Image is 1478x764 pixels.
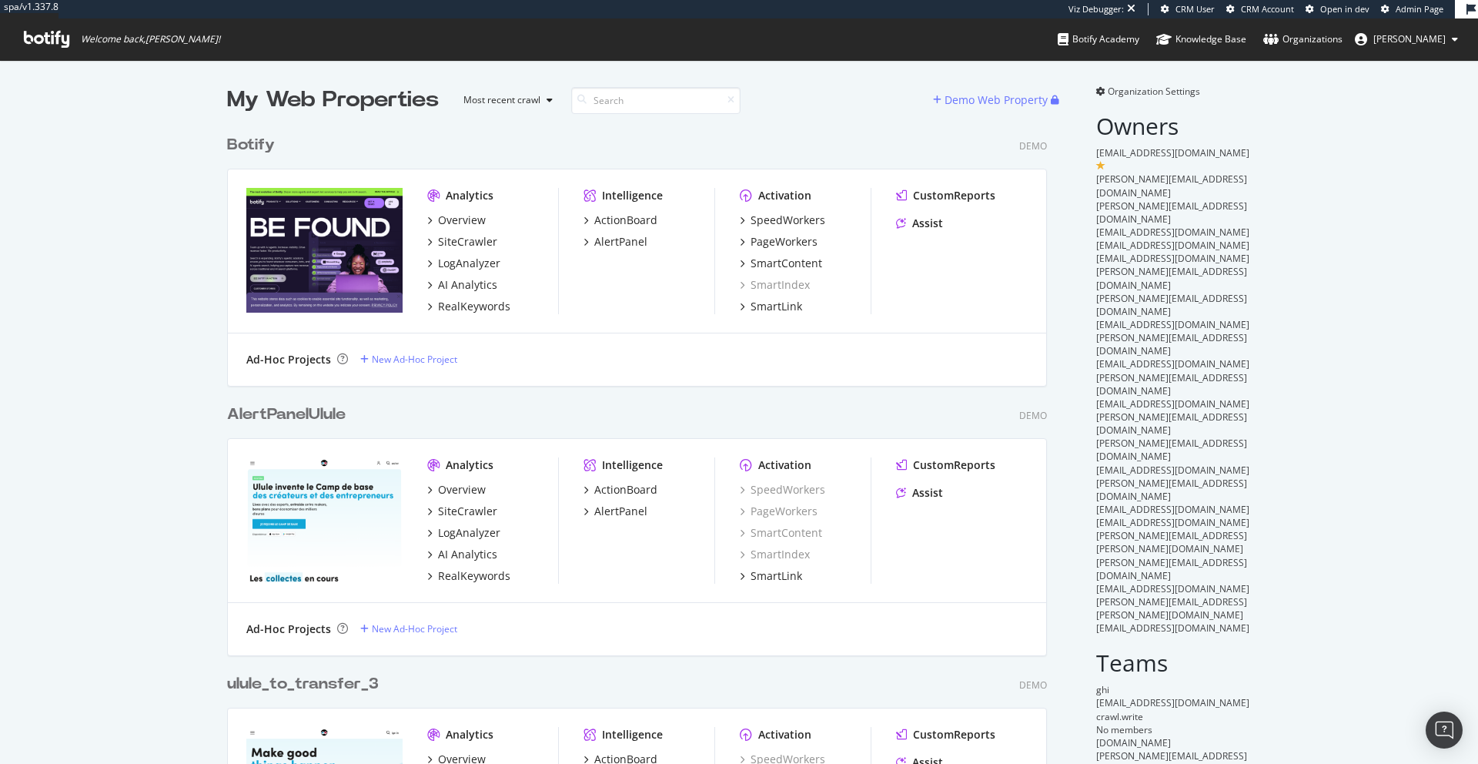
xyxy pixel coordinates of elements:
[740,525,822,541] a: SmartContent
[896,188,995,203] a: CustomReports
[584,234,647,250] a: AlertPanel
[1108,85,1200,98] span: Organization Settings
[1161,3,1215,15] a: CRM User
[740,256,822,271] a: SmartContent
[740,234,818,250] a: PageWorkers
[372,622,457,635] div: New Ad-Hoc Project
[594,234,647,250] div: AlertPanel
[594,504,647,519] div: AlertPanel
[1096,173,1247,199] span: [PERSON_NAME][EMAIL_ADDRESS][DOMAIN_NAME]
[602,457,663,473] div: Intelligence
[1096,239,1249,252] span: [EMAIL_ADDRESS][DOMAIN_NAME]
[1426,712,1463,749] div: Open Intercom Messenger
[1058,32,1139,47] div: Botify Academy
[740,547,810,562] a: SmartIndex
[438,482,486,498] div: Overview
[913,457,995,473] div: CustomReports
[427,234,497,250] a: SiteCrawler
[246,457,403,582] img: AlertPanelUlule
[446,727,493,742] div: Analytics
[933,88,1051,112] button: Demo Web Property
[360,353,457,366] a: New Ad-Hoc Project
[751,234,818,250] div: PageWorkers
[1096,736,1251,749] div: [DOMAIN_NAME]
[246,622,331,637] div: Ad-Hoc Projects
[740,213,825,228] a: SpeedWorkers
[427,547,497,562] a: AI Analytics
[896,485,943,501] a: Assist
[438,299,510,314] div: RealKeywords
[751,213,825,228] div: SpeedWorkers
[751,256,822,271] div: SmartContent
[740,568,802,584] a: SmartLink
[427,482,486,498] a: Overview
[751,299,802,314] div: SmartLink
[438,256,500,271] div: LogAnalyzer
[1096,265,1247,291] span: [PERSON_NAME][EMAIL_ADDRESS][DOMAIN_NAME]
[1096,331,1247,357] span: [PERSON_NAME][EMAIL_ADDRESS][DOMAIN_NAME]
[1096,199,1247,226] span: [PERSON_NAME][EMAIL_ADDRESS][DOMAIN_NAME]
[1156,32,1246,47] div: Knowledge Base
[446,188,493,203] div: Analytics
[438,547,497,562] div: AI Analytics
[1096,683,1251,696] div: ghi
[1241,3,1294,15] span: CRM Account
[1156,18,1246,60] a: Knowledge Base
[1226,3,1294,15] a: CRM Account
[360,622,457,635] a: New Ad-Hoc Project
[1396,3,1443,15] span: Admin Page
[1096,582,1249,595] span: [EMAIL_ADDRESS][DOMAIN_NAME]
[1096,318,1249,331] span: [EMAIL_ADDRESS][DOMAIN_NAME]
[896,216,943,231] a: Assist
[740,504,818,519] a: PageWorkers
[584,482,657,498] a: ActionBoard
[1096,464,1249,477] span: [EMAIL_ADDRESS][DOMAIN_NAME]
[1058,18,1139,60] a: Botify Academy
[1096,556,1247,582] span: [PERSON_NAME][EMAIL_ADDRESS][DOMAIN_NAME]
[1175,3,1215,15] span: CRM User
[246,352,331,367] div: Ad-Hoc Projects
[1096,252,1249,265] span: [EMAIL_ADDRESS][DOMAIN_NAME]
[427,256,500,271] a: LogAnalyzer
[751,568,802,584] div: SmartLink
[945,92,1048,108] div: Demo Web Property
[1096,595,1247,622] span: [PERSON_NAME][EMAIL_ADDRESS][PERSON_NAME][DOMAIN_NAME]
[227,673,379,695] div: ulule_to_transfer_3
[1096,650,1251,675] h2: Teams
[571,87,741,114] input: Search
[227,134,281,156] a: Botify
[451,88,559,112] button: Most recent crawl
[1019,139,1047,152] div: Demo
[81,33,220,45] span: Welcome back, [PERSON_NAME] !
[1373,32,1446,45] span: josselin
[912,216,943,231] div: Assist
[427,525,500,541] a: LogAnalyzer
[758,188,811,203] div: Activation
[438,504,497,519] div: SiteCrawler
[594,213,657,228] div: ActionBoard
[602,727,663,742] div: Intelligence
[427,504,497,519] a: SiteCrawler
[896,727,995,742] a: CustomReports
[1096,357,1249,370] span: [EMAIL_ADDRESS][DOMAIN_NAME]
[912,485,943,501] div: Assist
[740,482,825,498] a: SpeedWorkers
[438,568,510,584] div: RealKeywords
[602,188,663,203] div: Intelligence
[227,404,352,426] a: AlertPanelUlule
[1068,3,1124,15] div: Viz Debugger:
[594,482,657,498] div: ActionBoard
[427,568,510,584] a: RealKeywords
[1096,397,1249,410] span: [EMAIL_ADDRESS][DOMAIN_NAME]
[1096,696,1249,709] span: [EMAIL_ADDRESS][DOMAIN_NAME]
[758,727,811,742] div: Activation
[913,188,995,203] div: CustomReports
[1306,3,1369,15] a: Open in dev
[913,727,995,742] div: CustomReports
[933,93,1051,106] a: Demo Web Property
[1096,516,1249,529] span: [EMAIL_ADDRESS][DOMAIN_NAME]
[372,353,457,366] div: New Ad-Hoc Project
